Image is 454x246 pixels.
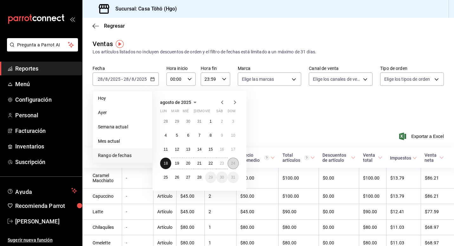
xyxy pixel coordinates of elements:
[4,46,78,53] a: Pregunta a Parrot AI
[400,133,444,140] button: Exportar a Excel
[228,109,236,116] abbr: domingo
[205,144,216,155] button: 15 de agosto de 2025
[171,130,182,141] button: 5 de agosto de 2025
[220,147,224,152] abbr: 16 de agosto de 2025
[221,133,223,138] abbr: 9 de agosto de 2025
[309,66,373,71] label: Canal de venta
[104,23,125,29] span: Regresar
[237,204,279,220] td: $45.00
[15,64,77,73] span: Reportes
[209,161,213,166] abbr: 22 de agosto de 2025
[171,109,179,116] abbr: martes
[183,109,189,116] abbr: miércoles
[194,158,205,169] button: 21 de agosto de 2025
[359,220,386,235] td: $80.00
[17,42,68,48] span: Pregunta a Parrot AI
[129,77,131,82] span: /
[70,17,75,22] button: open_drawer_menu
[210,119,212,124] abbr: 1 de agosto de 2025
[216,130,227,141] button: 9 de agosto de 2025
[82,168,122,188] td: Caramel Macchiato
[363,153,382,163] span: Venta total
[216,144,227,155] button: 16 de agosto de 2025
[183,158,194,169] button: 20 de agosto de 2025
[175,119,179,124] abbr: 29 de julio de 2025
[98,152,147,159] span: Rango de fechas
[205,158,216,169] button: 22 de agosto de 2025
[15,95,77,104] span: Configuración
[176,188,205,204] td: $45.00
[171,144,182,155] button: 12 de agosto de 2025
[313,76,361,82] span: Elige los canales de venta
[231,161,235,166] abbr: 24 de agosto de 2025
[175,161,179,166] abbr: 19 de agosto de 2025
[363,153,377,163] div: Venta total
[160,116,171,127] button: 28 de julio de 2025
[421,220,454,235] td: $68.97
[359,204,386,220] td: $90.00
[122,188,153,204] td: -
[216,158,227,169] button: 23 de agosto de 2025
[123,77,129,82] input: --
[228,172,239,183] button: 31 de agosto de 2025
[216,109,223,116] abbr: sábado
[15,202,77,210] span: Recomienda Parrot
[205,204,237,220] td: 2
[197,175,201,180] abbr: 28 de agosto de 2025
[93,23,125,29] button: Regresar
[421,168,454,188] td: $86.21
[231,147,235,152] abbr: 17 de agosto de 2025
[93,66,159,71] label: Fecha
[194,109,231,116] abbr: jueves
[98,95,147,102] span: Hoy
[160,109,167,116] abbr: lunes
[425,153,444,163] span: Venta neta
[160,158,171,169] button: 18 de agosto de 2025
[386,220,421,235] td: $11.03
[171,158,182,169] button: 19 de agosto de 2025
[205,188,237,204] td: 2
[15,217,77,226] span: [PERSON_NAME]
[205,130,216,141] button: 8 de agosto de 2025
[15,126,77,135] span: Facturación
[175,175,179,180] abbr: 26 de agosto de 2025
[319,220,359,235] td: $0.00
[98,138,147,145] span: Mes actual
[194,172,205,183] button: 28 de agosto de 2025
[186,161,190,166] abbr: 20 de agosto de 2025
[160,130,171,141] button: 4 de agosto de 2025
[122,220,153,235] td: -
[153,204,176,220] td: Artículo
[425,153,438,163] div: Venta neta
[164,147,168,152] abbr: 11 de agosto de 2025
[220,175,224,180] abbr: 30 de agosto de 2025
[221,119,223,124] abbr: 2 de agosto de 2025
[205,116,216,127] button: 1 de agosto de 2025
[176,220,205,235] td: $80.00
[197,119,201,124] abbr: 31 de julio de 2025
[93,49,444,55] div: Los artículos listados no incluyen descuentos de orden y el filtro de fechas está limitado a un m...
[228,144,239,155] button: 17 de agosto de 2025
[216,116,227,127] button: 2 de agosto de 2025
[228,158,239,169] button: 24 de agosto de 2025
[319,168,359,188] td: $0.00
[232,119,234,124] abbr: 3 de agosto de 2025
[176,133,178,138] abbr: 5 de agosto de 2025
[242,76,274,82] span: Elige las marcas
[216,172,227,183] button: 30 de agosto de 2025
[7,38,78,51] button: Pregunta a Parrot AI
[194,144,205,155] button: 14 de agosto de 2025
[164,175,168,180] abbr: 25 de agosto de 2025
[103,77,105,82] span: /
[231,133,235,138] abbr: 10 de agosto de 2025
[319,188,359,204] td: $0.00
[98,124,147,130] span: Semana actual
[175,147,179,152] abbr: 12 de agosto de 2025
[237,188,279,204] td: $50.00
[279,188,319,204] td: $100.00
[171,172,182,183] button: 26 de agosto de 2025
[160,144,171,155] button: 11 de agosto de 2025
[421,188,454,204] td: $86.21
[166,66,196,71] label: Hora inicio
